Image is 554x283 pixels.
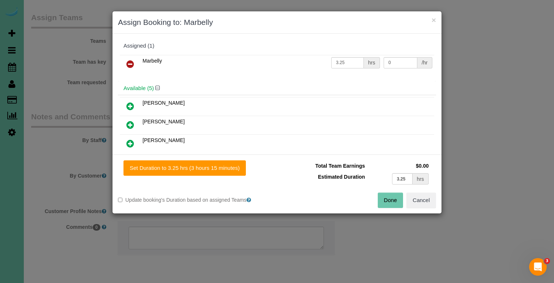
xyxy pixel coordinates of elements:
[123,160,246,176] button: Set Duration to 3.25 hrs (3 hours 15 minutes)
[143,100,185,106] span: [PERSON_NAME]
[143,119,185,124] span: [PERSON_NAME]
[118,17,436,28] h3: Assign Booking to: Marbelly
[318,174,365,180] span: Estimated Duration
[413,173,429,185] div: hrs
[118,198,122,202] input: Update booking's Duration based on assigned Teams
[432,16,436,24] button: ×
[364,57,380,68] div: hrs
[406,193,436,208] button: Cancel
[282,160,367,171] td: Total Team Earnings
[367,160,431,171] td: $0.00
[378,193,403,208] button: Done
[417,57,432,68] div: /hr
[123,43,431,49] div: Assigned (1)
[143,58,162,64] span: Marbelly
[529,258,547,276] iframe: Intercom live chat
[544,258,550,264] span: 3
[143,137,185,143] span: [PERSON_NAME]
[118,196,272,204] label: Update booking's Duration based on assigned Teams
[123,85,431,92] h4: Available (5)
